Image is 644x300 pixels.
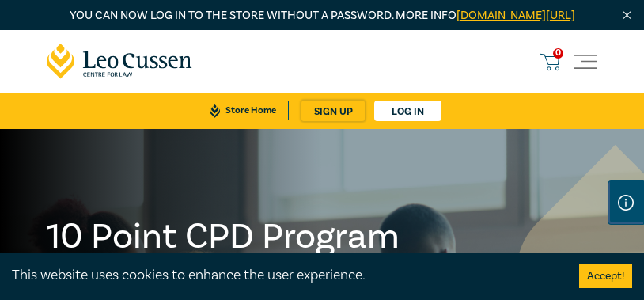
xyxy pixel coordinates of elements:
[456,8,575,23] a: [DOMAIN_NAME][URL]
[620,9,634,22] img: Close
[301,101,365,121] a: sign up
[553,48,563,59] span: 0
[618,195,634,211] img: Information Icon
[198,101,289,120] a: Store Home
[579,264,632,288] button: Accept cookies
[574,50,597,74] button: Toggle navigation
[12,265,555,286] div: This website uses cookies to enhance the user experience.
[374,101,441,121] a: Log in
[47,7,597,25] p: You can now log in to the store without a password. More info
[47,216,407,257] h1: 10 Point CPD Program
